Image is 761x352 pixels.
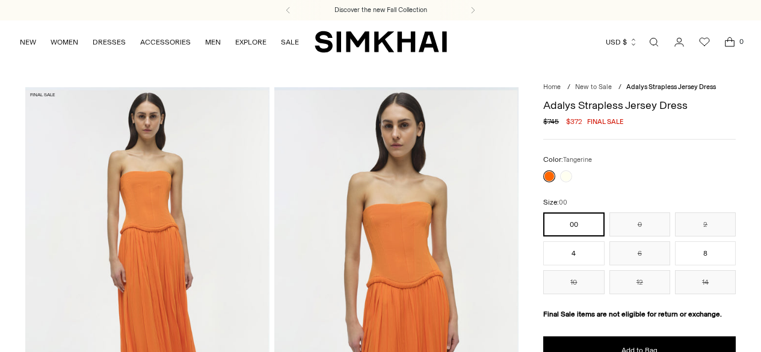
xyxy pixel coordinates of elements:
a: ACCESSORIES [140,29,191,55]
a: Open search modal [642,30,666,54]
div: / [618,82,621,93]
button: 00 [543,212,604,236]
label: Color: [543,154,592,165]
h1: Adalys Strapless Jersey Dress [543,100,736,111]
nav: breadcrumbs [543,82,736,93]
a: WOMEN [51,29,78,55]
s: $745 [543,116,559,127]
a: Wishlist [692,30,716,54]
a: Home [543,83,561,91]
label: Size: [543,197,567,208]
button: 0 [609,212,670,236]
a: DRESSES [93,29,126,55]
button: 4 [543,241,604,265]
button: USD $ [606,29,638,55]
a: New to Sale [575,83,612,91]
span: Tangerine [563,156,592,164]
span: $372 [566,116,582,127]
button: 14 [675,270,736,294]
span: 00 [559,199,567,206]
button: 12 [609,270,670,294]
a: SIMKHAI [315,30,447,54]
a: MEN [205,29,221,55]
span: Adalys Strapless Jersey Dress [626,83,716,91]
button: 10 [543,270,604,294]
a: SALE [281,29,299,55]
a: EXPLORE [235,29,267,55]
span: 0 [736,36,747,47]
button: 6 [609,241,670,265]
button: 8 [675,241,736,265]
div: / [567,82,570,93]
a: Go to the account page [667,30,691,54]
a: Open cart modal [718,30,742,54]
a: NEW [20,29,36,55]
button: 2 [675,212,736,236]
strong: Final Sale items are not eligible for return or exchange. [543,310,722,318]
a: Discover the new Fall Collection [334,5,427,15]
